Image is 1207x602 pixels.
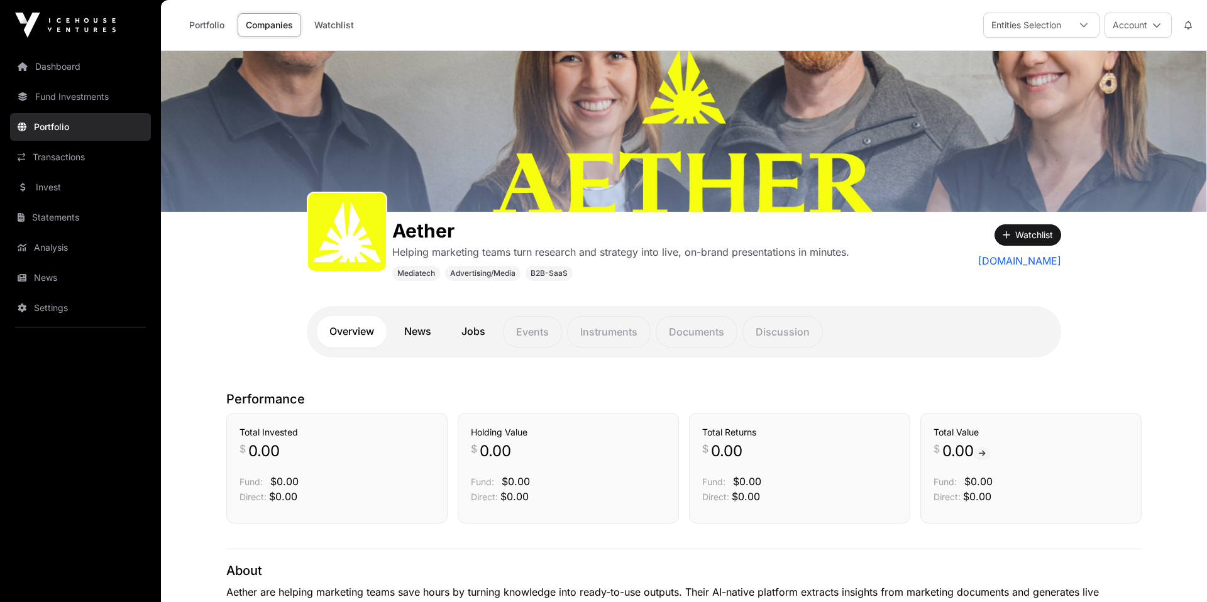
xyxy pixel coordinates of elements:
span: $0.00 [733,475,761,488]
span: 0.00 [942,441,991,461]
a: Invest [10,173,151,201]
a: Settings [10,294,151,322]
a: Portfolio [10,113,151,141]
a: Statements [10,204,151,231]
nav: Tabs [317,316,1051,348]
iframe: Chat Widget [1144,542,1207,602]
span: $0.00 [269,490,297,503]
a: News [392,316,444,348]
span: $0.00 [963,490,991,503]
span: Direct: [471,491,498,502]
span: $ [702,441,708,456]
a: Overview [317,316,387,348]
h3: Total Returns [702,426,897,439]
p: Instruments [567,316,651,348]
a: Jobs [449,316,498,348]
span: Direct: [702,491,729,502]
p: Discussion [742,316,823,348]
p: Performance [226,390,1142,408]
a: Companies [238,13,301,37]
span: $0.00 [732,490,760,503]
span: B2B-SaaS [531,268,568,278]
span: Direct: [934,491,961,502]
h3: Holding Value [471,426,666,439]
span: 0.00 [248,441,280,461]
span: 0.00 [480,441,511,461]
p: Events [503,316,562,348]
button: Account [1105,13,1172,38]
span: $0.00 [500,490,529,503]
img: Aether [161,51,1207,212]
span: Fund: [471,476,494,487]
span: $ [471,441,477,456]
span: $ [934,441,940,456]
span: $0.00 [964,475,993,488]
a: Portfolio [181,13,233,37]
p: Helping marketing teams turn research and strategy into live, on-brand presentations in minutes. [392,244,849,260]
span: Fund: [240,476,263,487]
span: Advertising/Media [450,268,515,278]
span: 0.00 [711,441,742,461]
a: News [10,264,151,292]
a: Watchlist [306,13,362,37]
h3: Total Invested [240,426,434,439]
a: Dashboard [10,53,151,80]
img: Icehouse Ventures Logo [15,13,116,38]
span: Direct: [240,491,267,502]
a: Analysis [10,234,151,261]
h3: Total Value [934,426,1128,439]
span: Mediatech [397,268,435,278]
div: Entities Selection [984,13,1069,37]
span: $0.00 [270,475,299,488]
p: About [226,562,1142,579]
a: [DOMAIN_NAME] [978,253,1061,268]
a: Transactions [10,143,151,171]
button: Watchlist [995,224,1061,246]
span: Fund: [702,476,725,487]
span: $0.00 [502,475,530,488]
span: $ [240,441,246,456]
p: Documents [656,316,737,348]
h1: Aether [392,219,849,242]
img: Aether-Icon.svg [313,198,381,266]
a: Fund Investments [10,83,151,111]
span: Fund: [934,476,957,487]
